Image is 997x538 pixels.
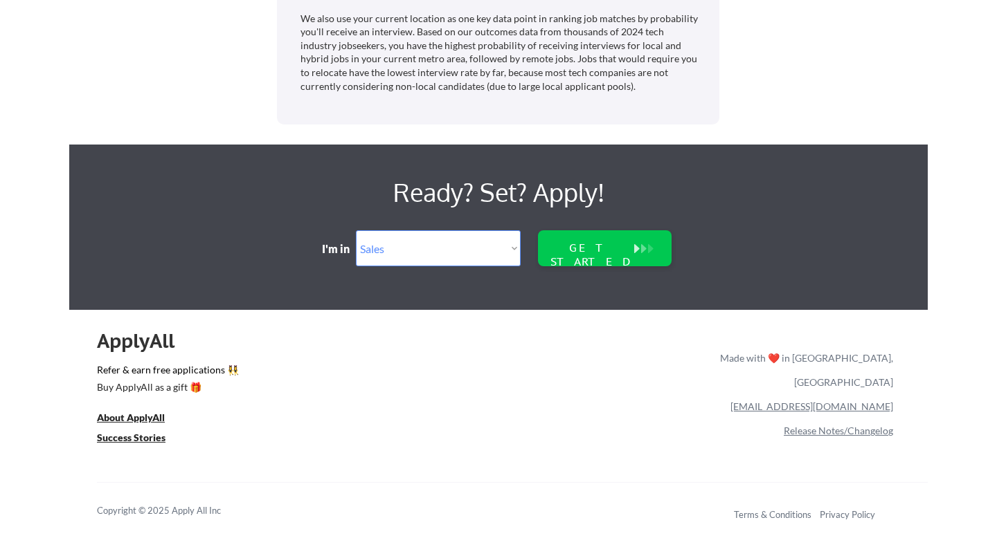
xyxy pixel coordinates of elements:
[820,509,875,520] a: Privacy Policy
[715,346,893,394] div: Made with ❤️ in [GEOGRAPHIC_DATA], [GEOGRAPHIC_DATA]
[730,400,893,412] a: [EMAIL_ADDRESS][DOMAIN_NAME]
[97,380,235,397] a: Buy ApplyAll as a gift 🎁
[97,329,190,353] div: ApplyAll
[322,241,359,257] div: I'm in
[97,411,165,423] u: About ApplyAll
[97,382,235,392] div: Buy ApplyAll as a gift 🎁
[784,425,893,436] a: Release Notes/Changelog
[97,430,184,447] a: Success Stories
[734,509,811,520] a: Terms & Conditions
[97,504,256,518] div: Copyright © 2025 Apply All Inc
[97,410,184,427] a: About ApplyAll
[97,432,165,443] u: Success Stories
[97,365,431,380] a: Refer & earn free applications 👯‍♀️
[547,241,636,268] div: GET STARTED
[263,172,734,212] div: Ready? Set? Apply!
